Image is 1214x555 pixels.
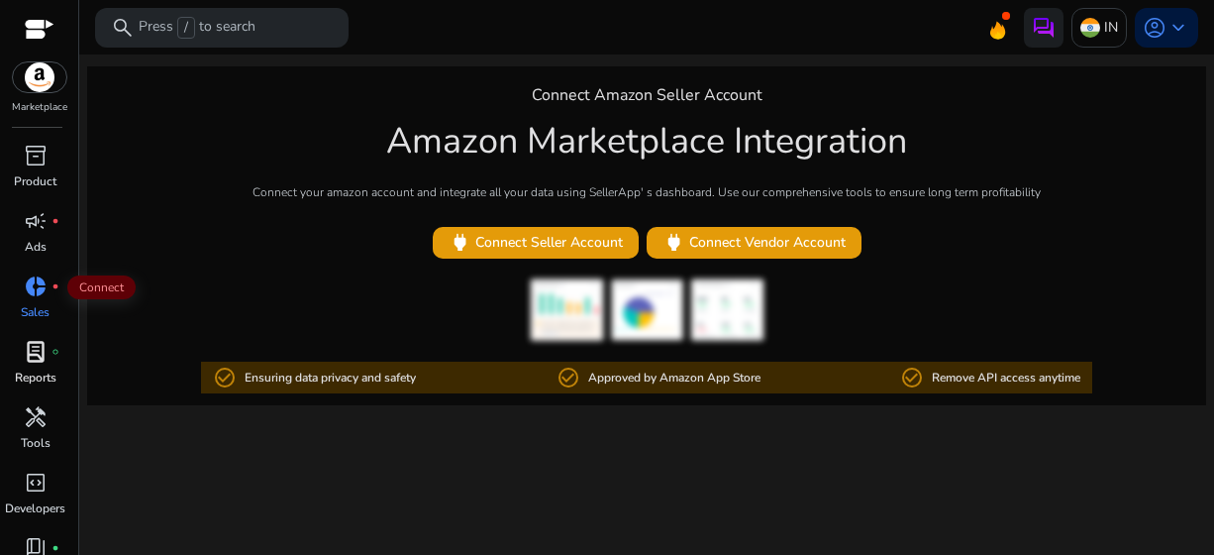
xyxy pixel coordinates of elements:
[24,405,48,429] span: handyman
[24,275,48,298] span: donut_small
[51,282,59,290] span: fiber_manual_record
[51,348,59,356] span: fiber_manual_record
[245,369,416,388] p: Ensuring data privacy and safety
[449,231,623,254] span: Connect Seller Account
[932,369,1080,388] p: Remove API access anytime
[24,144,48,167] span: inventory_2
[662,231,685,254] span: power
[21,434,51,452] p: Tools
[51,217,59,225] span: fiber_manual_record
[13,62,66,92] img: amazon.svg
[25,238,47,256] p: Ads
[662,231,846,254] span: Connect Vendor Account
[556,366,580,389] mat-icon: check_circle_outline
[647,227,861,259] button: powerConnect Vendor Account
[1143,16,1166,40] span: account_circle
[588,369,760,388] p: Approved by Amazon App Store
[15,369,56,387] p: Reports
[51,544,59,552] span: fiber_manual_record
[24,471,48,495] span: code_blocks
[139,17,255,39] p: Press to search
[24,340,48,364] span: lab_profile
[24,209,48,233] span: campaign
[532,86,762,105] h4: Connect Amazon Seller Account
[213,366,237,389] mat-icon: check_circle_outline
[1080,18,1100,38] img: in.svg
[12,100,67,115] p: Marketplace
[111,16,135,40] span: search
[177,17,195,39] span: /
[900,366,924,389] mat-icon: check_circle_outline
[1166,16,1190,40] span: keyboard_arrow_down
[386,120,907,163] h1: Amazon Marketplace Integration
[449,231,471,254] span: power
[253,183,1041,201] p: Connect your amazon account and integrate all your data using SellerApp' s dashboard. Use our com...
[5,499,65,517] p: Developers
[21,303,50,321] p: Sales
[433,227,639,259] button: powerConnect Seller Account
[1104,10,1118,45] p: IN
[14,172,56,190] p: Product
